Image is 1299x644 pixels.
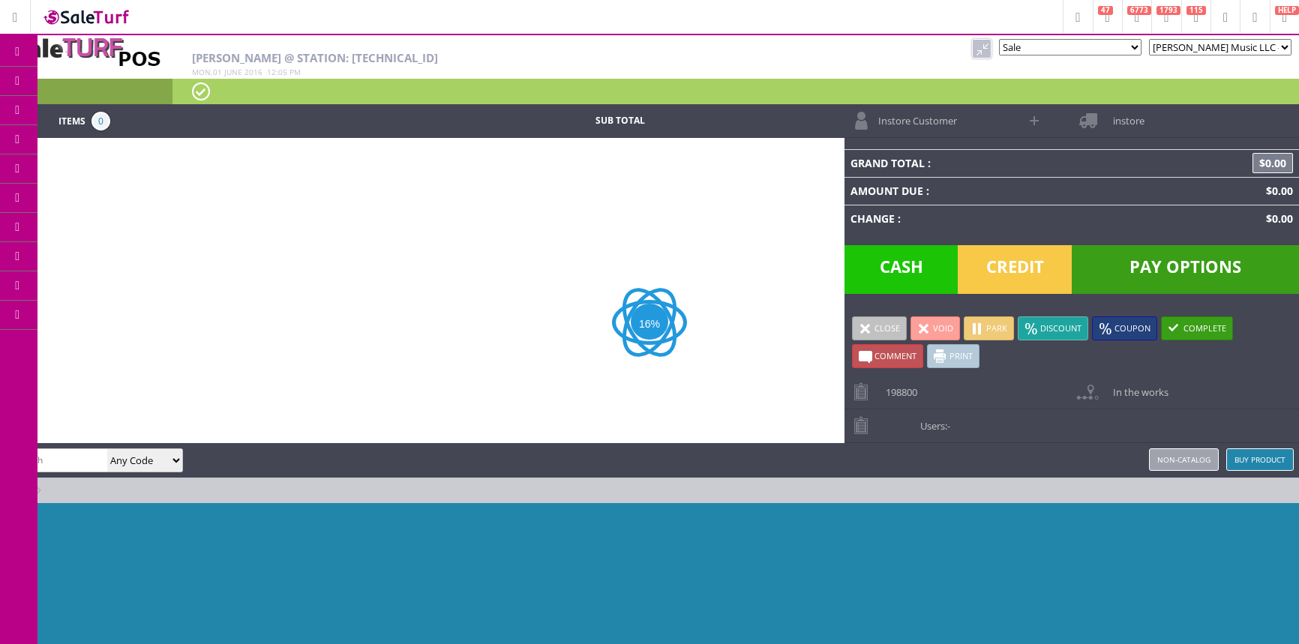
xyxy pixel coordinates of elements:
td: Amount Due : [844,177,1127,205]
a: Void [910,316,960,340]
span: 1793 [1156,6,1180,15]
span: 0 [91,112,110,130]
span: instore [1105,104,1144,127]
span: Instore Customer [871,104,957,127]
span: 12 [267,67,276,77]
h2: [PERSON_NAME] @ Station: [TECHNICAL_ID] [192,52,841,64]
a: Park [964,316,1014,340]
img: SaleTurf [42,7,132,27]
span: 115 [1186,6,1206,15]
a: Buy Product [1226,448,1294,471]
span: Items [58,112,85,128]
a: Non-catalog [1149,448,1219,471]
span: Mon [192,67,211,77]
span: $0.00 [1260,184,1293,198]
span: June [224,67,242,77]
span: 2016 [244,67,262,77]
span: 05 [278,67,287,77]
a: Complete [1161,316,1233,340]
a: Close [852,316,907,340]
td: Grand Total : [844,149,1127,177]
span: Users: [913,409,950,433]
span: pm [289,67,301,77]
span: Credit [958,245,1072,294]
span: 6773 [1127,6,1151,15]
span: 47 [1098,6,1113,15]
span: Cash [844,245,958,294]
span: $0.00 [1260,211,1293,226]
input: Search [6,449,107,471]
td: Change : [844,205,1127,232]
span: HELP [1275,6,1299,15]
a: Print [927,344,979,368]
span: 198800 [878,376,917,399]
a: Discount [1018,316,1088,340]
a: Coupon [1092,316,1157,340]
span: $0.00 [1252,153,1293,173]
span: In the works [1105,376,1168,399]
span: 01 [213,67,222,77]
span: Pay Options [1072,245,1299,294]
span: , : [192,67,301,77]
span: - [947,419,950,433]
span: Comment [874,350,916,361]
td: Sub Total [506,112,734,130]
